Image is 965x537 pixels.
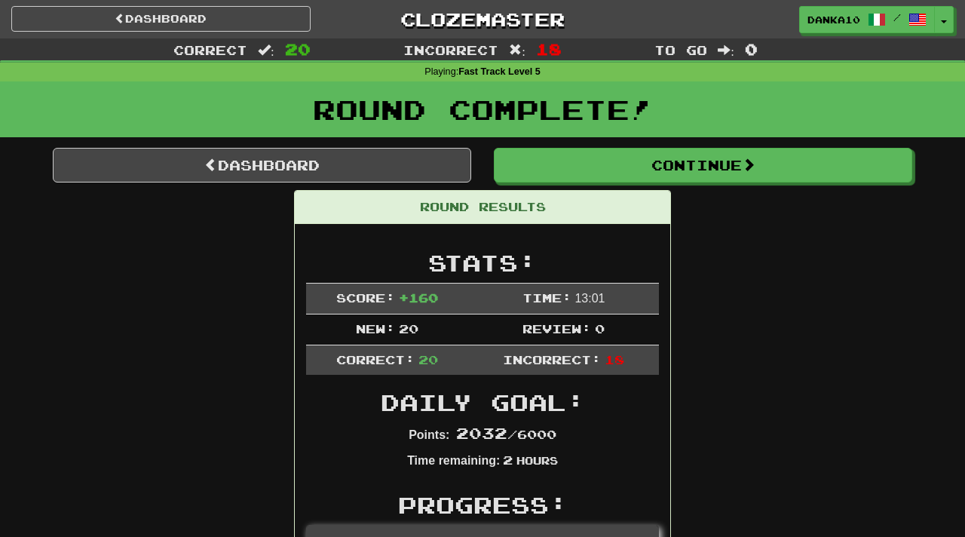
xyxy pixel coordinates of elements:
[522,321,591,336] span: Review:
[306,493,659,517] h2: Progress:
[399,290,438,305] span: + 160
[399,321,418,336] span: 20
[522,290,571,305] span: Time:
[503,453,513,467] span: 2
[718,44,734,57] span: :
[595,321,605,336] span: 0
[654,42,707,57] span: To go
[336,290,395,305] span: Score:
[418,352,438,367] span: 20
[403,42,498,57] span: Incorrect
[745,40,758,58] span: 0
[456,427,556,441] span: / 6000
[258,44,274,57] span: :
[407,454,500,467] strong: Time remaining:
[509,44,525,57] span: :
[5,94,960,124] h1: Round Complete!
[336,352,415,367] span: Correct:
[807,13,860,26] span: Danka10
[306,250,659,275] h2: Stats:
[536,40,562,58] span: 18
[799,6,935,33] a: Danka10 /
[409,428,449,441] strong: Points:
[356,321,395,336] span: New:
[173,42,247,57] span: Correct
[53,148,471,183] a: Dashboard
[574,292,605,305] span: 13 : 0 1
[306,390,659,415] h2: Daily Goal:
[605,352,624,367] span: 18
[456,424,507,442] span: 2032
[893,12,901,23] span: /
[285,40,311,58] span: 20
[295,191,670,224] div: Round Results
[494,148,912,183] button: Continue
[333,6,633,32] a: Clozemaster
[11,6,311,32] a: Dashboard
[458,66,541,77] strong: Fast Track Level 5
[516,454,558,467] small: Hours
[503,352,601,367] span: Incorrect:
